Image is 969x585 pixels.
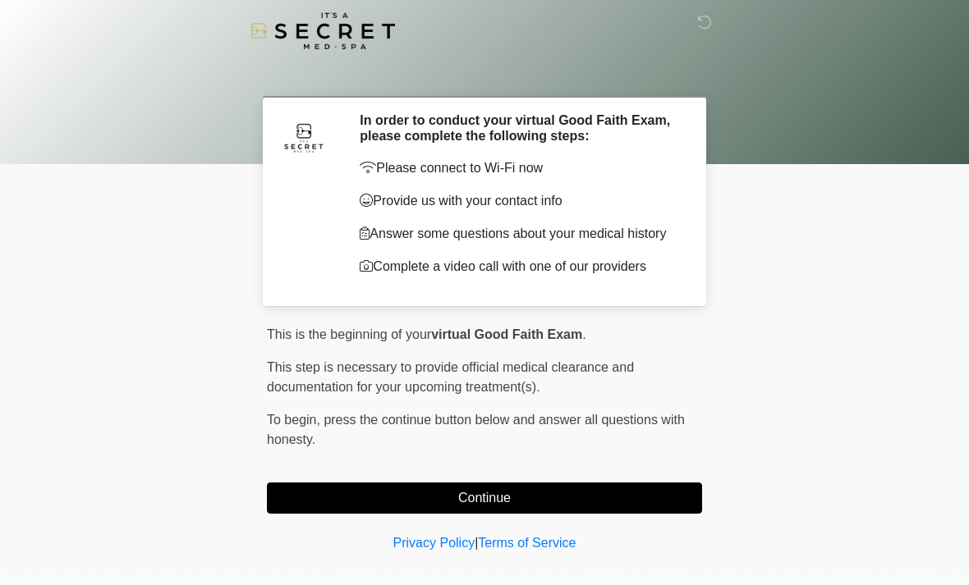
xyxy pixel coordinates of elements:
span: This step is necessary to provide official medical clearance and documentation for your upcoming ... [267,360,634,394]
strong: virtual Good Faith Exam [431,327,582,341]
img: It's A Secret Med Spa Logo [250,12,395,49]
span: This is the beginning of your [267,327,431,341]
p: Please connect to Wi-Fi now [360,158,677,178]
span: . [582,327,586,341]
p: Provide us with your contact info [360,191,677,211]
a: Terms of Service [478,536,576,550]
img: Agent Avatar [279,112,328,162]
p: Complete a video call with one of our providers [360,257,677,277]
button: Continue [267,482,702,514]
span: To begin, [267,413,324,427]
h1: ‎ ‎ [255,59,714,89]
h2: In order to conduct your virtual Good Faith Exam, please complete the following steps: [360,112,677,144]
a: Privacy Policy [393,536,475,550]
a: | [475,536,478,550]
p: Answer some questions about your medical history [360,224,677,244]
span: press the continue button below and answer all questions with honesty. [267,413,685,446]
